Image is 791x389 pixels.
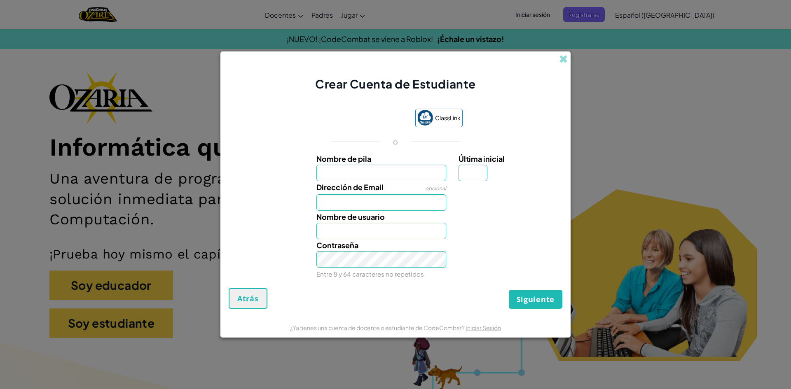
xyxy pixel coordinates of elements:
span: Contraseña [316,240,358,250]
span: Nombre de pila [316,154,371,163]
span: ClassLink [435,112,461,124]
p: o [393,137,398,147]
a: Iniciar Sesión [466,324,501,331]
img: classlink-logo-small.png [417,110,433,126]
small: Entre 8 y 64 caracteres no repetidos [316,270,424,278]
span: Atrás [237,293,259,303]
button: Atrás [229,288,267,309]
button: Siguiente [509,290,562,309]
span: Crear Cuenta de Estudiante [315,77,476,91]
span: Última inicial [459,154,505,163]
span: Nombre de usuario [316,212,385,221]
span: opcional [425,185,446,191]
iframe: Botón de Acceder con Google [325,109,411,128]
span: ¿Ya tienes una cuenta de docente o estudiante de CodeCombat? [290,324,466,331]
span: Siguiente [517,294,555,304]
span: Dirección de Email [316,182,384,192]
